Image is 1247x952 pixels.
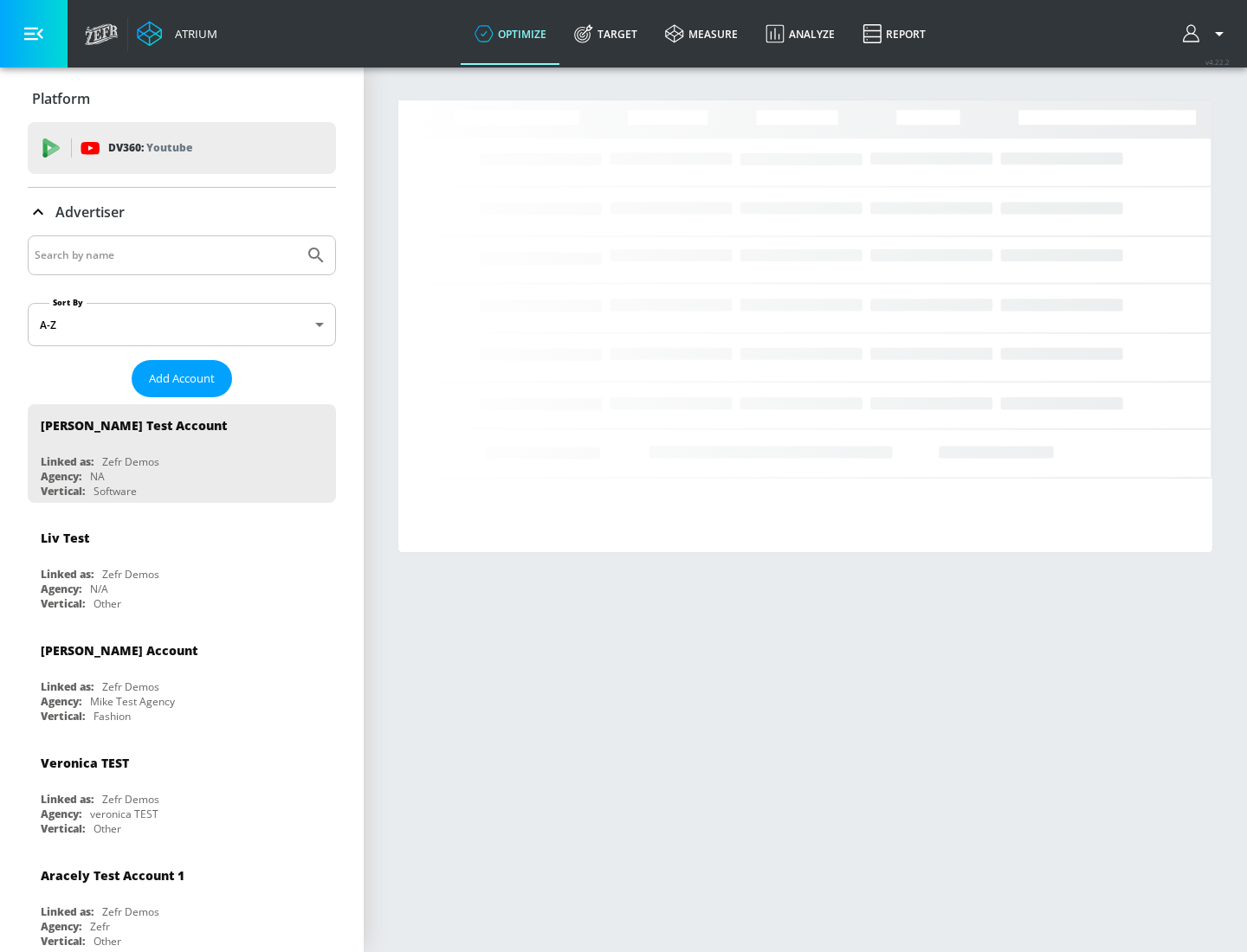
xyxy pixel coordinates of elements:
[132,360,232,397] button: Add Account
[90,807,158,821] div: veronica TEST
[32,89,90,108] p: Platform
[102,454,159,469] div: Zefr Demos
[94,934,121,949] div: Other
[28,517,336,615] div: Liv TestLinked as:Zefr DemosAgency:N/AVertical:Other
[41,484,85,499] div: Vertical:
[146,138,192,157] p: Youtube
[41,904,94,919] div: Linked as:
[41,709,85,724] div: Vertical:
[28,404,336,503] div: [PERSON_NAME] Test AccountLinked as:Zefr DemosAgency:NAVertical:Software
[41,792,94,807] div: Linked as:
[94,596,121,611] div: Other
[102,567,159,582] div: Zefr Demos
[461,3,560,65] a: optimize
[90,694,175,709] div: Mike Test Agency
[752,3,849,65] a: Analyze
[28,74,336,123] div: Platform
[90,469,105,484] div: NA
[41,934,85,949] div: Vertical:
[28,303,336,346] div: A-Z
[94,484,137,499] div: Software
[90,919,110,934] div: Zefr
[168,26,217,42] div: Atrium
[41,919,81,934] div: Agency:
[35,244,297,267] input: Search by name
[41,469,81,484] div: Agency:
[28,629,336,728] div: [PERSON_NAME] AccountLinked as:Zefr DemosAgency:Mike Test AgencyVertical:Fashion
[1205,57,1230,67] span: v 4.22.2
[28,742,336,840] div: Veronica TESTLinked as:Zefr DemosAgency:veronica TESTVertical:Other
[94,709,131,724] div: Fashion
[849,3,940,65] a: Report
[41,642,197,659] div: [PERSON_NAME] Account
[41,694,81,709] div: Agency:
[90,582,108,596] div: N/A
[102,904,159,919] div: Zefr Demos
[94,821,121,836] div: Other
[41,596,85,611] div: Vertical:
[41,582,81,596] div: Agency:
[41,867,184,884] div: Aracely Test Account 1
[102,792,159,807] div: Zefr Demos
[108,138,192,158] p: DV360:
[41,530,89,546] div: Liv Test
[651,3,752,65] a: measure
[137,21,217,47] a: Atrium
[28,122,336,174] div: DV360: Youtube
[41,567,94,582] div: Linked as:
[41,821,85,836] div: Vertical:
[55,203,125,222] p: Advertiser
[41,454,94,469] div: Linked as:
[28,188,336,236] div: Advertiser
[49,297,87,308] label: Sort By
[149,369,215,389] span: Add Account
[102,679,159,694] div: Zefr Demos
[41,417,227,434] div: [PERSON_NAME] Test Account
[41,755,129,771] div: Veronica TEST
[41,807,81,821] div: Agency:
[41,679,94,694] div: Linked as:
[560,3,651,65] a: Target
